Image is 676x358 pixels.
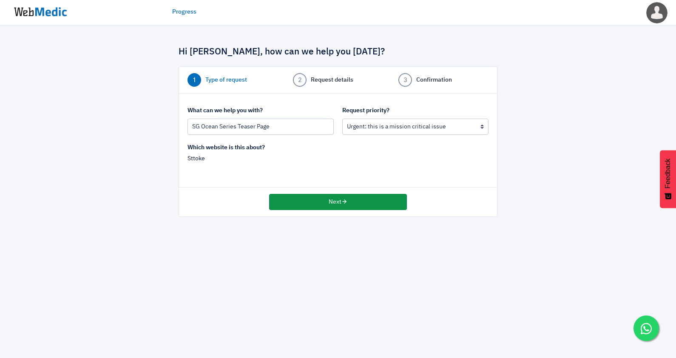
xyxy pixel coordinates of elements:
h4: Hi [PERSON_NAME], how can we help you [DATE]? [179,47,497,58]
a: 2 Request details [293,73,383,87]
span: 3 [398,73,412,87]
button: Feedback - Show survey [660,150,676,208]
button: Next [269,194,407,210]
span: 2 [293,73,307,87]
span: Type of request [205,76,247,85]
p: Sttoke [187,154,334,163]
strong: Request priority? [342,108,389,114]
a: Progress [172,8,196,17]
span: 1 [187,73,201,87]
span: Request details [311,76,353,85]
strong: Which website is this about? [187,145,265,151]
span: Feedback [664,159,672,188]
span: Confirmation [416,76,452,85]
a: 3 Confirmation [398,73,489,87]
a: 1 Type of request [187,73,278,87]
strong: What can we help you with? [187,108,263,114]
